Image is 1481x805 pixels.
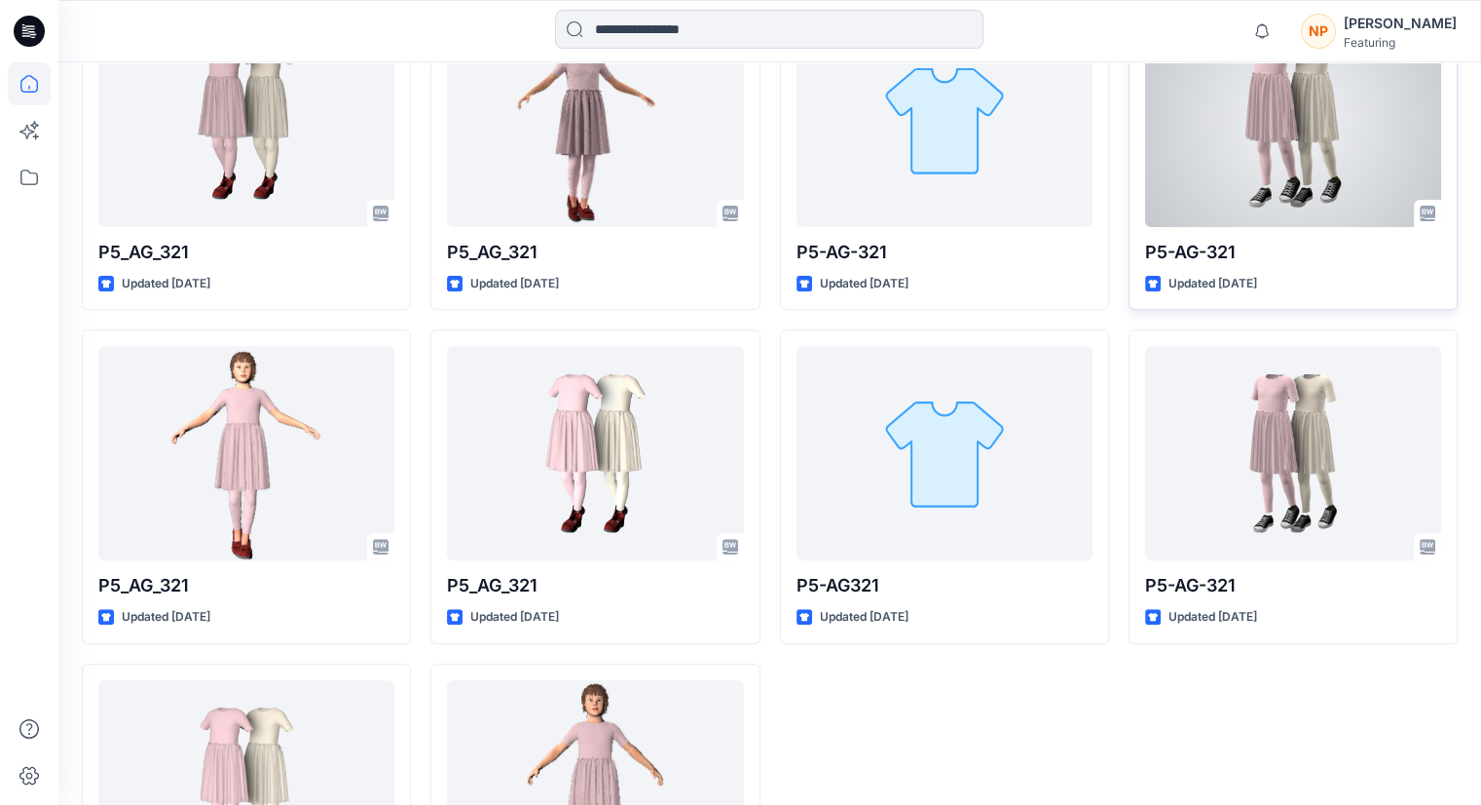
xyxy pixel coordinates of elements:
a: P5-AG-321 [796,13,1092,227]
a: P5_AG_321 [447,13,743,227]
p: P5_AG_321 [98,572,394,599]
p: Updated [DATE] [1168,274,1257,294]
p: P5-AG321 [796,572,1092,599]
p: P5_AG_321 [447,572,743,599]
p: P5-AG-321 [796,239,1092,266]
div: NP [1301,14,1336,49]
p: P5-AG-321 [1145,239,1441,266]
p: Updated [DATE] [820,274,908,294]
a: P5-AG-321 [1145,13,1441,227]
p: Updated [DATE] [820,607,908,628]
p: Updated [DATE] [1168,607,1257,628]
p: Updated [DATE] [122,274,210,294]
p: Updated [DATE] [470,274,559,294]
p: P5_AG_321 [447,239,743,266]
a: P5_AG_321 [98,346,394,560]
a: P5_AG_321 [98,13,394,227]
p: P5-AG-321 [1145,572,1441,599]
div: Featuring [1344,35,1457,50]
div: [PERSON_NAME] [1344,12,1457,35]
a: P5-AG321 [796,346,1092,560]
a: P5-AG-321 [1145,346,1441,560]
p: Updated [DATE] [470,607,559,628]
p: P5_AG_321 [98,239,394,266]
p: Updated [DATE] [122,607,210,628]
a: P5_AG_321 [447,346,743,560]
